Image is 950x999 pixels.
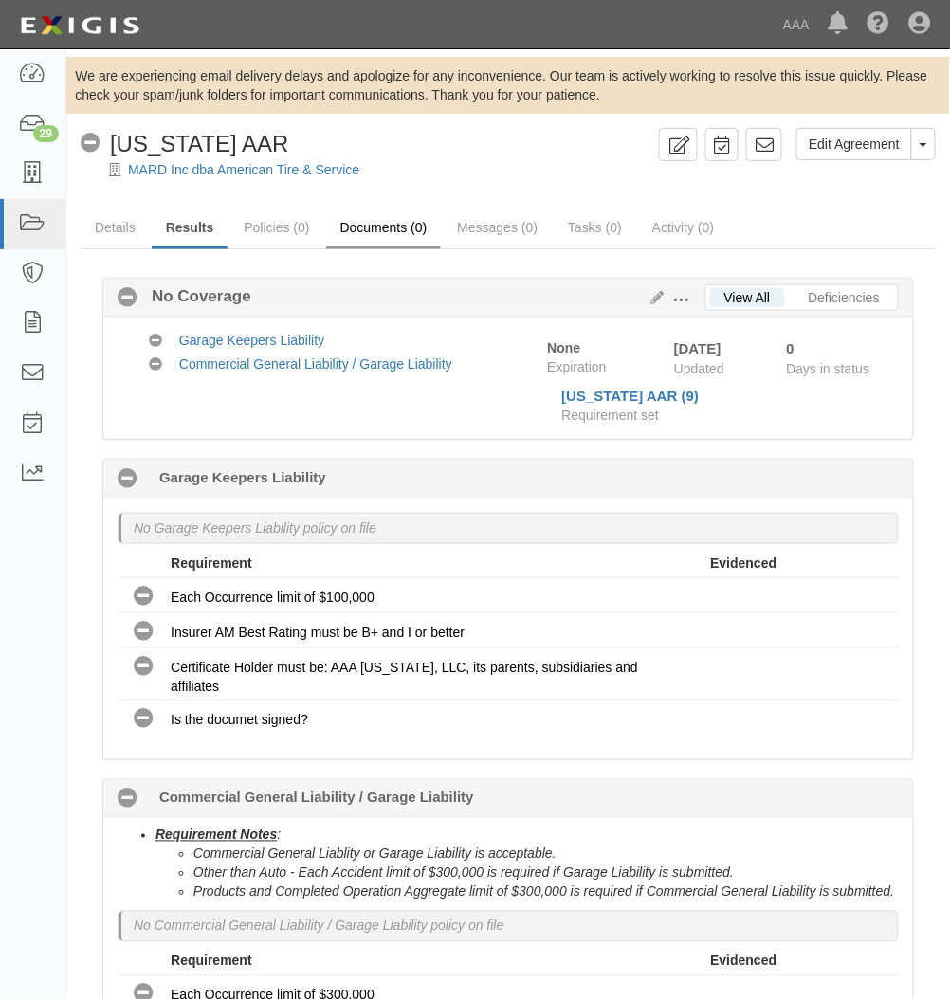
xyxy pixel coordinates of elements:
[159,788,474,808] b: Commercial General Liability / Garage Liability
[33,125,59,142] div: 29
[81,134,100,154] i: No Coverage
[326,209,442,249] a: Documents (0)
[562,388,700,404] a: [US_STATE] AAR (9)
[868,13,890,36] i: Help Center - Complianz
[137,285,251,308] b: No Coverage
[710,555,776,571] strong: Evidenced
[118,469,137,489] i: No Coverage 0 days (since 08/15/2025)
[644,290,665,305] a: Edit Results
[638,209,728,246] a: Activity (0)
[774,6,819,44] a: AAA
[443,209,552,246] a: Messages (0)
[795,288,894,307] a: Deficiencies
[14,9,145,43] img: logo-5460c22ac91f19d4615b14bd174203de0afe785f0fc80cf4dbbc73dc1793850b.png
[152,209,228,249] a: Results
[193,863,899,882] li: Other than Auto - Each Accident limit of $300,000 is required if Garage Liability is submitted.
[674,361,724,376] span: Updated
[135,587,155,607] i: No Coverage
[134,518,376,537] p: No Garage Keepers Liability policy on file
[787,361,870,376] span: Days in status
[674,338,758,358] div: [DATE]
[128,162,359,177] a: MARD Inc dba American Tire & Service
[193,845,899,863] li: Commercial General Liablity or Garage Liability is acceptable.
[796,128,912,160] a: Edit Agreement
[171,555,252,571] strong: Requirement
[135,622,155,642] i: No Coverage
[134,917,504,935] p: No Commercial General Liability / Garage Liability policy on file
[171,590,375,605] span: Each Occurrence limit of $100,000
[81,209,150,246] a: Details
[710,954,776,969] strong: Evidenced
[171,660,638,694] span: Certificate Holder must be: AAA [US_STATE], LLC, its parents, subsidiaries and affiliates
[171,954,252,969] strong: Requirement
[81,128,289,160] div: New Mexico AAR
[548,357,661,376] span: Expiration
[229,209,323,246] a: Policies (0)
[118,288,137,308] i: No Coverage
[155,827,277,843] u: Requirement Notes
[710,288,785,307] a: View All
[135,657,155,677] i: No Coverage
[155,826,899,901] li: :
[562,408,660,423] span: Requirement set
[548,340,581,355] strong: None
[787,338,886,358] div: Since 08/15/2025
[171,713,308,728] span: Is the documet signed?
[193,882,899,901] li: Products and Completed Operation Aggregate limit of $300,000 is required if Commercial General Li...
[179,356,452,372] a: Commercial General Liability / Garage Liability
[179,333,324,348] a: Garage Keepers Liability
[110,131,289,156] span: [US_STATE] AAR
[66,66,950,104] div: We are experiencing email delivery delays and apologize for any inconvenience. Our team is active...
[118,790,137,809] i: No Coverage 0 days (since 08/15/2025)
[149,358,162,372] i: No Coverage
[171,625,465,640] span: Insurer AM Best Rating must be B+ and I or better
[135,710,155,730] i: No Coverage
[159,467,326,487] b: Garage Keepers Liability
[149,335,162,348] i: No Coverage
[554,209,636,246] a: Tasks (0)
